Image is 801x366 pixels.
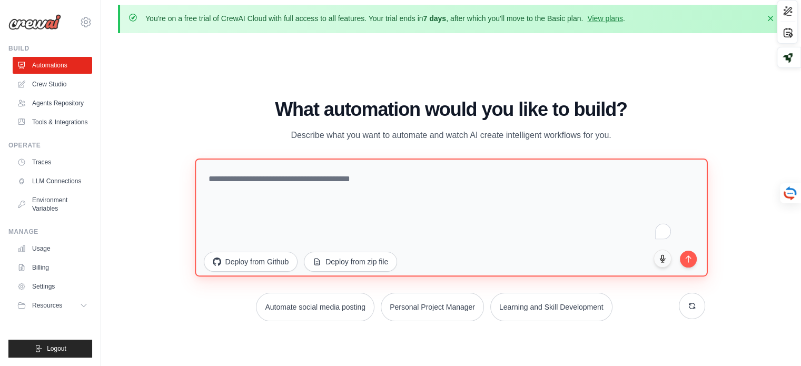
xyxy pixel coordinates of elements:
[13,278,92,295] a: Settings
[13,154,92,171] a: Traces
[8,141,92,150] div: Operate
[13,297,92,314] button: Resources
[8,44,92,53] div: Build
[13,192,92,217] a: Environment Variables
[13,173,92,190] a: LLM Connections
[8,14,61,30] img: Logo
[8,227,92,236] div: Manage
[13,76,92,93] a: Crew Studio
[13,240,92,257] a: Usage
[748,315,801,366] iframe: Chat Widget
[13,57,92,74] a: Automations
[256,293,374,321] button: Automate social media posting
[423,14,446,23] strong: 7 days
[47,344,66,353] span: Logout
[274,128,628,142] p: Describe what you want to automate and watch AI create intelligent workflows for you.
[13,114,92,131] a: Tools & Integrations
[381,293,484,321] button: Personal Project Manager
[197,99,705,120] h1: What automation would you like to build?
[8,340,92,358] button: Logout
[32,301,62,310] span: Resources
[195,158,708,276] textarea: To enrich screen reader interactions, please activate Accessibility in Grammarly extension settings
[13,259,92,276] a: Billing
[13,95,92,112] a: Agents Repository
[587,14,622,23] a: View plans
[490,293,612,321] button: Learning and Skill Development
[145,13,625,24] p: You're on a free trial of CrewAI Cloud with full access to all features. Your trial ends in , aft...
